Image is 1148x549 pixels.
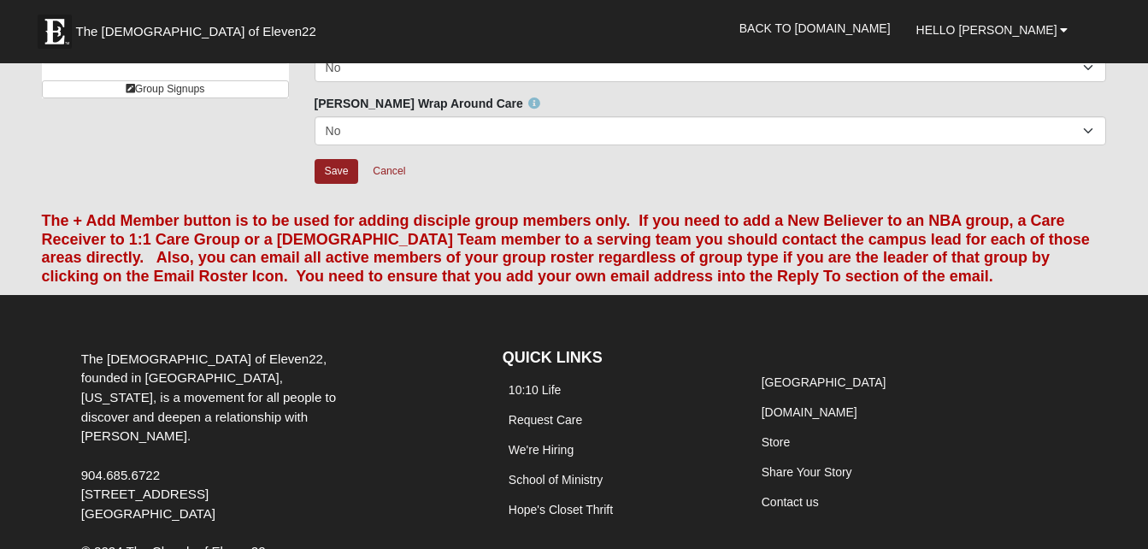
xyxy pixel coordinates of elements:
[762,495,819,509] a: Contact us
[762,375,886,389] a: [GEOGRAPHIC_DATA]
[362,158,416,185] a: Cancel
[509,413,582,427] a: Request Care
[42,212,1090,285] font: The + Add Member button is to be used for adding disciple group members only. If you need to add ...
[509,383,562,397] a: 10:10 Life
[509,443,574,457] a: We're Hiring
[762,405,857,419] a: [DOMAIN_NAME]
[42,80,289,98] a: Group Signups
[509,503,613,517] a: Hope's Closet Thrift
[727,7,904,50] a: Back to [DOMAIN_NAME]
[762,465,852,479] a: Share Your Story
[315,95,540,112] label: [PERSON_NAME] Wrap Around Care
[29,6,371,49] a: The [DEMOGRAPHIC_DATA] of Eleven22
[76,23,316,40] span: The [DEMOGRAPHIC_DATA] of Eleven22
[503,349,730,368] h4: QUICK LINKS
[315,159,359,184] input: Alt+s
[916,23,1057,37] span: Hello [PERSON_NAME]
[68,350,350,524] div: The [DEMOGRAPHIC_DATA] of Eleven22, founded in [GEOGRAPHIC_DATA], [US_STATE], is a movement for a...
[81,506,215,521] span: [GEOGRAPHIC_DATA]
[38,15,72,49] img: Eleven22 logo
[509,473,603,487] a: School of Ministry
[904,9,1081,51] a: Hello [PERSON_NAME]
[762,435,790,449] a: Store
